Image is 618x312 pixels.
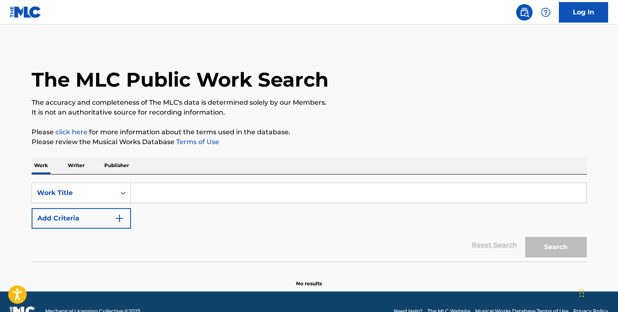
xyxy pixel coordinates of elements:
a: Public Search [516,4,533,21]
p: Publisher [102,157,131,174]
p: The accuracy and completeness of The MLC's data is determined solely by our Members. [32,98,587,108]
img: help [541,7,551,17]
iframe: Chat Widget [577,273,618,312]
h1: The MLC Public Work Search [32,67,329,92]
p: Please for more information about the terms used in the database. [32,127,587,137]
a: Terms of Use [175,138,219,146]
img: search [519,7,529,17]
button: Add Criteria [32,208,131,229]
img: 9d2ae6d4665cec9f34b9.svg [115,213,124,223]
p: Please review the Musical Works Database [32,137,587,147]
p: It is not an authoritative source for recording information. [32,108,587,117]
p: No results [296,270,322,287]
div: Drag [579,281,584,305]
div: Help [538,4,554,21]
p: Writer [65,157,87,174]
p: Work [32,157,51,174]
a: click here [55,128,87,136]
img: MLC Logo [10,6,41,18]
form: Search Form [32,183,587,262]
div: Work Title [37,188,111,198]
a: Log In [559,2,608,23]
